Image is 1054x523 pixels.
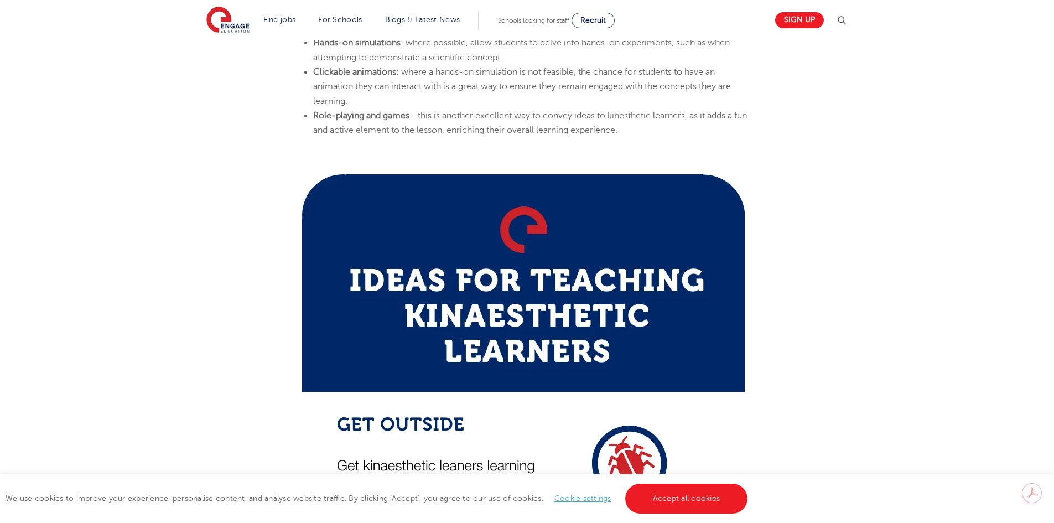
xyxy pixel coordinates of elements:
a: Blogs & Latest News [385,15,460,24]
b: Hands-on simulations [313,38,401,48]
span: Schools looking for staff [498,17,569,24]
a: Sign up [775,12,824,28]
a: Accept all cookies [625,484,748,514]
span: : where possible, allow students to delve into hands-on experiments, such as when attempting to d... [313,38,730,62]
b: Role-playing and games [313,111,409,121]
span: Recruit [580,16,606,24]
span: We use cookies to improve your experience, personalise content, and analyse website traffic. By c... [6,494,750,503]
a: For Schools [318,15,362,24]
a: Find jobs [263,15,296,24]
img: Engage Education [206,7,250,34]
span: : where a hands-on simulation is not feasible, the chance for students to have an animation they ... [313,67,731,106]
a: Recruit [572,13,615,28]
b: Clickable animations [313,67,396,77]
span: – this is another excellent way to convey ideas to kinesthetic learners, as it adds a fun and act... [313,111,747,135]
a: Cookie settings [554,494,611,503]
